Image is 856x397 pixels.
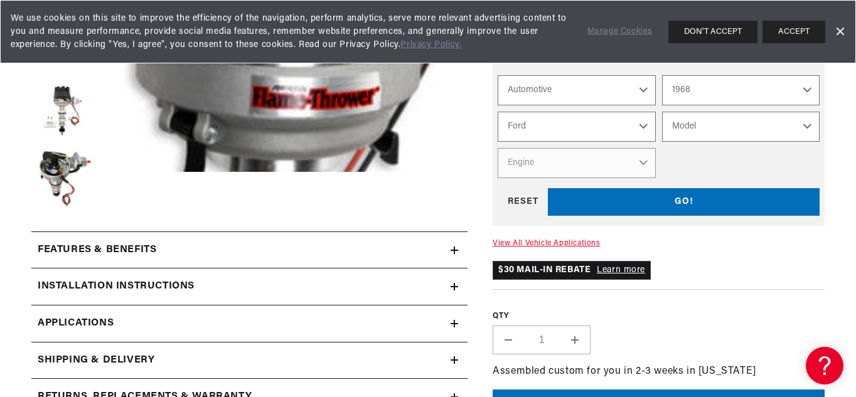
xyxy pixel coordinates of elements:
h2: Features & Benefits [38,242,156,258]
p: $30 MAIL-IN REBATE [493,261,651,280]
span: Applications [38,315,114,332]
button: Load image 5 in gallery view [31,81,94,144]
h2: Installation instructions [38,278,195,295]
select: Make [498,112,655,142]
select: Ride Type [498,75,655,105]
a: Learn more [597,265,645,275]
a: Dismiss Banner [830,23,849,41]
a: View All Vehicle Applications [493,240,600,247]
label: QTY [493,311,825,322]
div: RESET [498,188,548,216]
p: Assembled custom for you in 2-3 weeks in [US_STATE] [493,364,825,380]
a: Manage Cookies [587,25,652,38]
h2: Shipping & Delivery [38,352,154,369]
button: DON'T ACCEPT [668,21,757,43]
summary: Shipping & Delivery [31,342,468,379]
summary: Installation instructions [31,268,468,305]
button: Load image 6 in gallery view [31,150,94,213]
a: Applications [31,305,468,342]
select: Year [662,75,820,105]
select: Model [662,112,820,142]
a: Privacy Policy. [400,40,461,50]
select: Engine [498,148,655,178]
span: We use cookies on this site to improve the efficiency of the navigation, perform analytics, serve... [11,12,570,51]
div: Verify fitment with your vehicle [498,55,820,75]
button: ACCEPT [762,21,825,43]
summary: Features & Benefits [31,232,468,268]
